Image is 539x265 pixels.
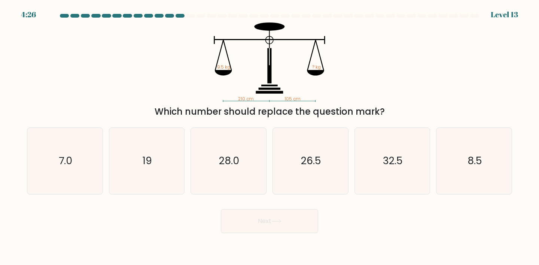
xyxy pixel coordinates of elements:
text: 32.5 [383,154,403,168]
tspan: ? kg [312,64,321,70]
div: Which number should replace the question mark? [31,105,508,118]
button: Next [221,209,318,233]
text: 28.0 [219,154,239,168]
div: 4:26 [21,9,36,20]
div: Level 13 [491,9,518,20]
text: 8.5 [468,154,482,168]
text: 19 [143,154,152,168]
tspan: 210 cm [238,96,254,102]
tspan: 105 cm [284,96,301,102]
text: 7.0 [59,154,72,168]
tspan: 9.5 kg [217,64,230,70]
text: 26.5 [301,154,321,168]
